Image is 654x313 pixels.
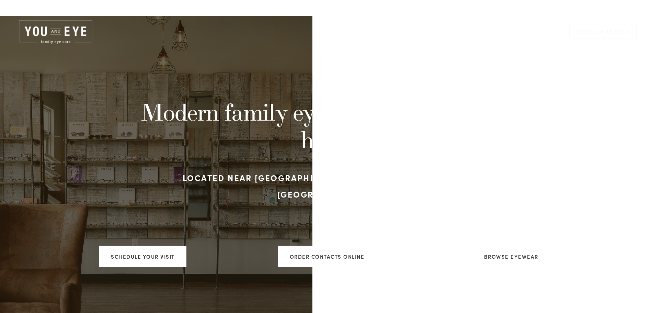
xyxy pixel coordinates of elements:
[17,19,94,45] img: Rochester, MN | You and Eye | Family Eye Care
[569,25,637,39] a: Schedule an Exam
[138,98,516,154] h1: Modern family eye care delivered with heart
[438,29,485,35] a: Our Specialties
[539,26,560,37] a: Shop ↗
[399,26,424,37] a: Patients
[355,26,385,37] a: Eye Exams
[183,172,474,200] strong: Located near [GEOGRAPHIC_DATA] in [GEOGRAPHIC_DATA], [GEOGRAPHIC_DATA]
[99,246,186,267] a: Schedule your visit
[322,26,340,37] a: About
[472,246,550,267] a: Browse Eyewear
[500,26,525,37] a: Eyewear
[278,246,376,267] a: ORDER CONTACTS ONLINE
